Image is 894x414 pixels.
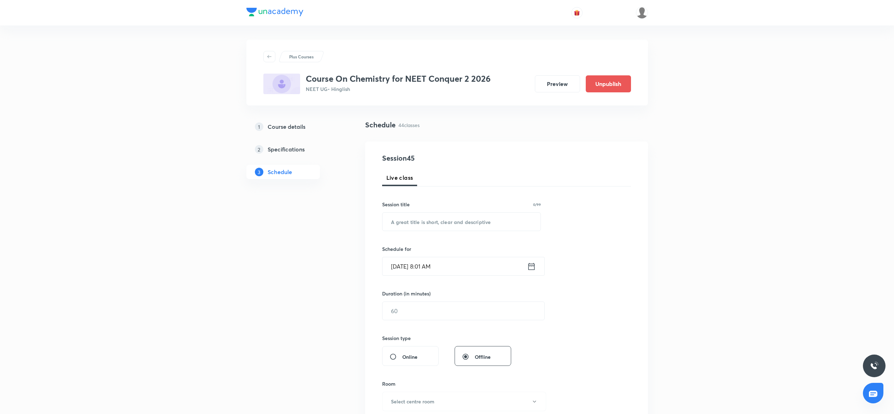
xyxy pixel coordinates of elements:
[382,201,410,208] h6: Session title
[246,8,303,16] img: Company Logo
[306,85,491,93] p: NEET UG • Hinglish
[255,168,263,176] p: 3
[255,145,263,154] p: 2
[255,122,263,131] p: 1
[574,10,580,16] img: avatar
[246,8,303,18] a: Company Logo
[289,53,314,60] p: Plus Courses
[870,362,878,370] img: ttu
[571,7,583,18] button: avatar
[586,75,631,92] button: Unpublish
[246,142,343,156] a: 2Specifications
[382,380,396,387] h6: Room
[365,120,396,130] h4: Schedule
[382,245,541,253] h6: Schedule for
[533,203,541,206] p: 0/99
[263,74,300,94] img: 7F02B812-5890-49D4-9B73-05DC7A78547F_plus.png
[268,122,305,131] h5: Course details
[382,392,546,411] button: Select centre room
[306,74,491,84] h3: Course On Chemistry for NEET Conquer 2 2026
[382,302,544,320] input: 60
[391,398,434,405] h6: Select centre room
[382,153,511,163] h4: Session 45
[636,7,648,19] img: Aarati parsewar
[246,120,343,134] a: 1Course details
[386,173,413,182] span: Live class
[268,168,292,176] h5: Schedule
[382,334,411,342] h6: Session type
[268,145,305,154] h5: Specifications
[535,75,580,92] button: Preview
[398,121,420,129] p: 44 classes
[382,290,431,297] h6: Duration (in minutes)
[402,353,418,361] span: Online
[475,353,491,361] span: Offline
[382,213,541,231] input: A great title is short, clear and descriptive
